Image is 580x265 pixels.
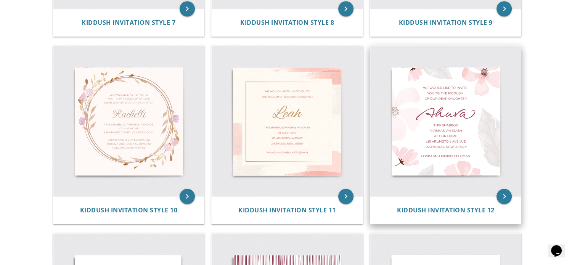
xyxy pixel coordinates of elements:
a: Kiddush Invitation Style 7 [82,19,175,26]
span: Kiddush Invitation Style 7 [82,18,175,27]
span: Kiddush Invitation Style 10 [80,206,178,214]
span: Kiddush Invitation Style 12 [397,206,495,214]
a: keyboard_arrow_right [338,189,353,204]
img: Kiddush Invitation Style 12 [370,46,521,197]
a: keyboard_arrow_right [180,189,195,204]
a: Kiddush Invitation Style 8 [240,19,334,26]
span: Kiddush Invitation Style 8 [240,18,334,27]
a: keyboard_arrow_right [496,1,512,16]
a: keyboard_arrow_right [496,189,512,204]
span: Kiddush Invitation Style 9 [399,18,493,27]
a: Kiddush Invitation Style 10 [80,207,178,214]
a: Kiddush Invitation Style 11 [238,207,336,214]
img: Kiddush Invitation Style 11 [212,46,363,197]
a: Kiddush Invitation Style 12 [397,207,495,214]
a: keyboard_arrow_right [338,1,353,16]
span: Kiddush Invitation Style 11 [238,206,336,214]
a: keyboard_arrow_right [180,1,195,16]
iframe: chat widget [548,234,572,257]
a: Kiddush Invitation Style 9 [399,19,493,26]
img: Kiddush Invitation Style 10 [53,46,204,197]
